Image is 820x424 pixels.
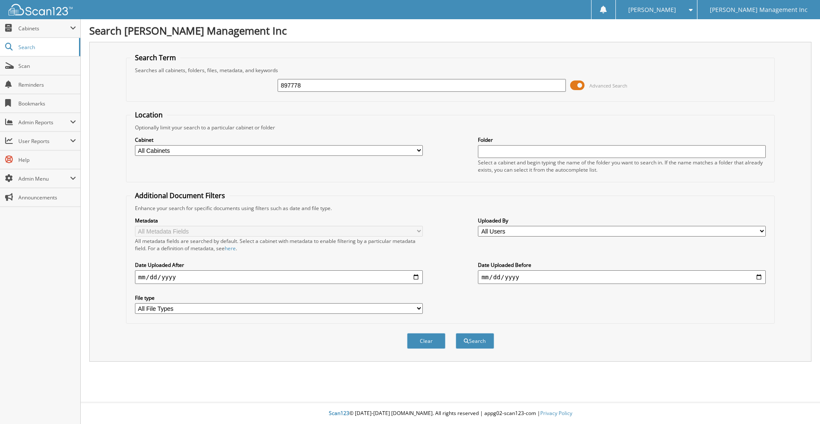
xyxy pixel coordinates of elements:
span: Announcements [18,194,76,201]
span: Admin Menu [18,175,70,182]
label: Folder [478,136,766,143]
span: Search [18,44,75,51]
label: Metadata [135,217,423,224]
button: Clear [407,333,445,349]
span: Cabinets [18,25,70,32]
div: All metadata fields are searched by default. Select a cabinet with metadata to enable filtering b... [135,237,423,252]
div: Enhance your search for specific documents using filters such as date and file type. [131,205,770,212]
label: Date Uploaded Before [478,261,766,269]
button: Search [456,333,494,349]
label: Date Uploaded After [135,261,423,269]
span: Admin Reports [18,119,70,126]
span: Help [18,156,76,164]
div: Optionally limit your search to a particular cabinet or folder [131,124,770,131]
span: Reminders [18,81,76,88]
input: start [135,270,423,284]
span: [PERSON_NAME] Management Inc [710,7,808,12]
h1: Search [PERSON_NAME] Management Inc [89,23,811,38]
span: [PERSON_NAME] [628,7,676,12]
div: © [DATE]-[DATE] [DOMAIN_NAME]. All rights reserved | appg02-scan123-com | [81,403,820,424]
span: Scan [18,62,76,70]
iframe: Chat Widget [777,383,820,424]
a: here [225,245,236,252]
img: scan123-logo-white.svg [9,4,73,15]
input: end [478,270,766,284]
span: Scan123 [329,409,349,417]
div: Select a cabinet and begin typing the name of the folder you want to search in. If the name match... [478,159,766,173]
label: Cabinet [135,136,423,143]
span: User Reports [18,137,70,145]
label: File type [135,294,423,301]
legend: Location [131,110,167,120]
label: Uploaded By [478,217,766,224]
div: Searches all cabinets, folders, files, metadata, and keywords [131,67,770,74]
a: Privacy Policy [540,409,572,417]
legend: Additional Document Filters [131,191,229,200]
legend: Search Term [131,53,180,62]
span: Bookmarks [18,100,76,107]
span: Advanced Search [589,82,627,89]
